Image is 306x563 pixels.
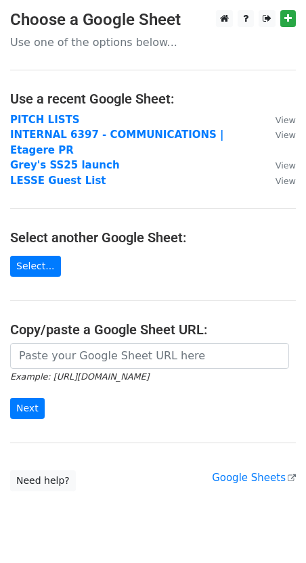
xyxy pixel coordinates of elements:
a: Need help? [10,470,76,491]
input: Paste your Google Sheet URL here [10,343,289,369]
small: View [276,160,296,171]
a: View [262,114,296,126]
h4: Use a recent Google Sheet: [10,91,296,107]
h4: Select another Google Sheet: [10,229,296,246]
small: View [276,176,296,186]
a: View [262,129,296,141]
p: Use one of the options below... [10,35,296,49]
a: Grey's SS25 launch [10,159,120,171]
a: PITCH LISTS [10,114,80,126]
a: View [262,159,296,171]
a: Google Sheets [212,472,296,484]
h3: Choose a Google Sheet [10,10,296,30]
a: INTERNAL 6397 - COMMUNICATIONS | Etagere PR [10,129,224,156]
h4: Copy/paste a Google Sheet URL: [10,321,296,338]
small: View [276,115,296,125]
small: View [276,130,296,140]
a: LESSE Guest List [10,175,106,187]
small: Example: [URL][DOMAIN_NAME] [10,371,149,382]
a: View [262,175,296,187]
input: Next [10,398,45,419]
a: Select... [10,256,61,277]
